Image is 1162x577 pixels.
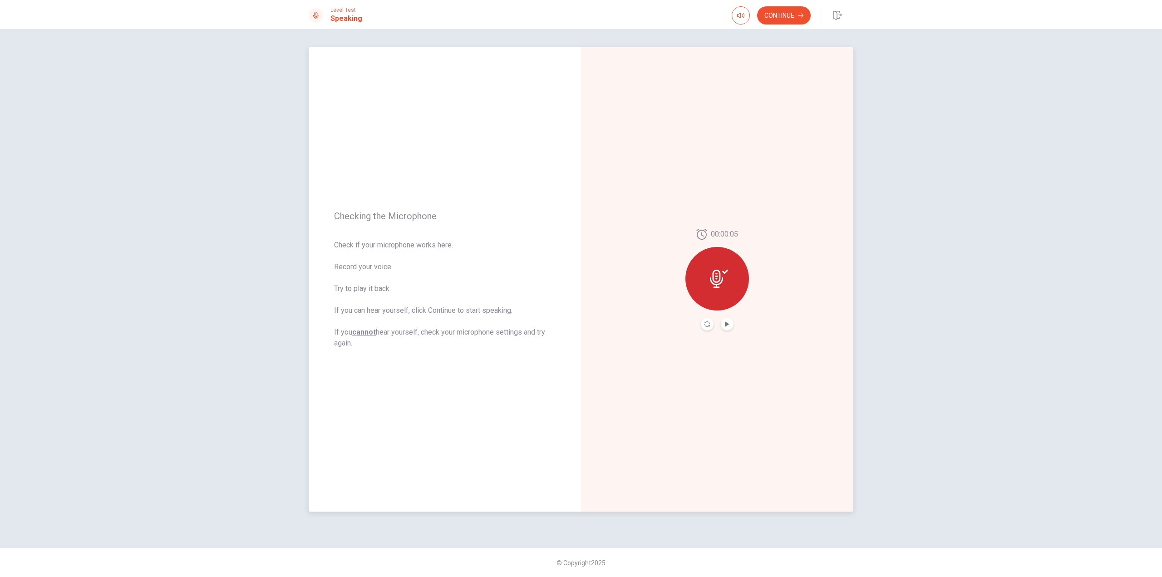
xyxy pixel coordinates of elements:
h1: Speaking [330,13,362,24]
button: Play Audio [721,318,734,330]
u: cannot [352,328,376,336]
span: © Copyright 2025 [556,559,606,567]
span: Check if your microphone works here. Record your voice. Try to play it back. If you can hear your... [334,240,556,349]
button: Continue [757,6,811,25]
button: Record Again [701,318,714,330]
span: Checking the Microphone [334,211,556,222]
span: Level Test [330,7,362,13]
span: 00:00:05 [711,229,738,240]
